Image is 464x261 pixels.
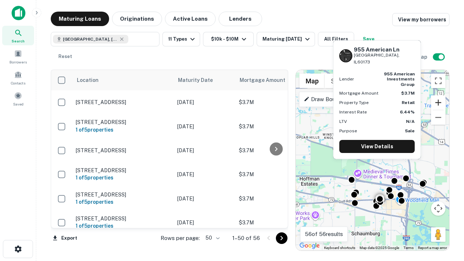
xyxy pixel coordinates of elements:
[54,49,77,64] button: Reset
[12,6,25,20] img: capitalize-icon.png
[400,109,415,115] strong: 6.44%
[51,233,79,244] button: Export
[339,128,357,134] p: Purpose
[354,46,415,53] h6: 955 American Ln
[239,123,311,130] p: $3.7M
[384,71,415,87] strong: 955 american investments group
[232,234,260,243] p: 1–50 of 56
[76,215,170,222] p: [STREET_ADDRESS]
[12,38,25,44] span: Search
[339,76,354,82] p: Lender
[112,12,162,26] button: Originations
[177,195,232,203] p: [DATE]
[177,170,232,178] p: [DATE]
[203,233,221,243] div: 50
[177,98,232,106] p: [DATE]
[76,147,170,154] p: [STREET_ADDRESS]
[76,222,170,230] h6: 1 of 5 properties
[76,167,170,174] p: [STREET_ADDRESS]
[339,99,369,106] p: Property Type
[161,234,200,243] p: Rows per page:
[305,230,343,239] p: 56 of 56 results
[162,32,200,46] button: 11 Types
[240,76,295,84] span: Mortgage Amount
[392,13,449,26] a: View my borrowers
[431,110,446,125] button: Zoom out
[403,246,414,250] a: Terms (opens in new tab)
[13,101,24,107] span: Saved
[262,35,312,43] div: Maturing [DATE]
[239,219,311,227] p: $3.7M
[72,70,174,90] th: Location
[9,59,27,65] span: Borrowers
[203,32,254,46] button: $10k - $10M
[357,32,380,46] button: Save your search to get updates of matches that match your search criteria.
[257,32,315,46] button: Maturing [DATE]
[177,146,232,154] p: [DATE]
[339,109,367,115] p: Interest Rate
[76,76,99,84] span: Location
[325,74,361,88] button: Show satellite imagery
[298,241,322,250] a: Open this area in Google Maps (opens a new window)
[76,119,170,125] p: [STREET_ADDRESS]
[2,26,34,45] a: Search
[11,80,25,86] span: Contacts
[431,227,446,242] button: Drag Pegman onto the map to open Street View
[431,74,446,88] button: Toggle fullscreen view
[318,32,354,46] button: All Filters
[360,246,399,250] span: Map data ©2025 Google
[178,76,222,84] span: Maturity Date
[276,232,287,244] button: Go to next page
[239,170,311,178] p: $3.7M
[177,219,232,227] p: [DATE]
[239,146,311,154] p: $3.7M
[239,98,311,106] p: $3.7M
[235,70,315,90] th: Mortgage Amount
[2,68,34,87] a: Contacts
[63,36,117,42] span: [GEOGRAPHIC_DATA], [GEOGRAPHIC_DATA]
[402,100,415,105] strong: Retail
[431,95,446,110] button: Zoom in
[2,89,34,108] a: Saved
[299,74,325,88] button: Show street map
[324,245,355,250] button: Keyboard shortcuts
[165,12,216,26] button: Active Loans
[177,123,232,130] p: [DATE]
[219,12,262,26] button: Lenders
[428,180,464,215] iframe: Chat Widget
[76,126,170,134] h6: 1 of 5 properties
[339,118,347,125] p: LTV
[304,95,349,104] p: Draw Boundary
[296,70,449,250] div: 0 0
[2,47,34,66] a: Borrowers
[51,12,109,26] button: Maturing Loans
[76,198,170,206] h6: 1 of 5 properties
[76,174,170,182] h6: 1 of 5 properties
[239,195,311,203] p: $3.7M
[298,241,322,250] img: Google
[354,52,415,66] p: [GEOGRAPHIC_DATA], IL60173
[418,246,447,250] a: Report a map error
[76,99,170,105] p: [STREET_ADDRESS]
[76,191,170,198] p: [STREET_ADDRESS]
[406,119,415,124] strong: N/A
[339,140,415,153] a: View Details
[401,91,415,96] strong: $3.7M
[174,70,235,90] th: Maturity Date
[405,128,415,133] strong: Sale
[339,90,378,96] p: Mortgage Amount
